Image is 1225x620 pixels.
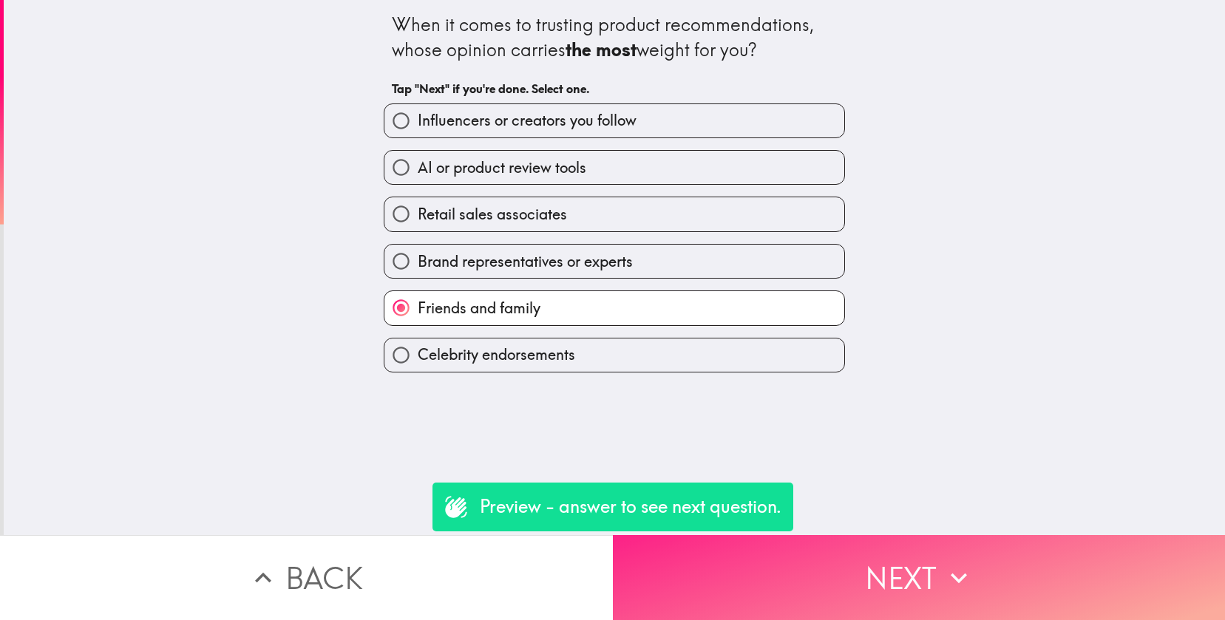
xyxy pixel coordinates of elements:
button: Retail sales associates [384,197,844,231]
span: Influencers or creators you follow [418,110,637,131]
span: Brand representatives or experts [418,251,633,272]
span: Celebrity endorsements [418,344,575,365]
div: When it comes to trusting product recommendations, whose opinion carries weight for you? [392,13,837,62]
h6: Tap "Next" if you're done. Select one. [392,81,837,97]
b: the most [566,38,637,61]
button: Friends and family [384,291,844,324]
button: Brand representatives or experts [384,245,844,278]
span: AI or product review tools [418,157,586,178]
button: Celebrity endorsements [384,338,844,372]
button: AI or product review tools [384,151,844,184]
span: Friends and family [418,298,540,318]
button: Influencers or creators you follow [384,104,844,137]
span: Retail sales associates [418,204,567,225]
p: Preview - answer to see next question. [480,494,781,519]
